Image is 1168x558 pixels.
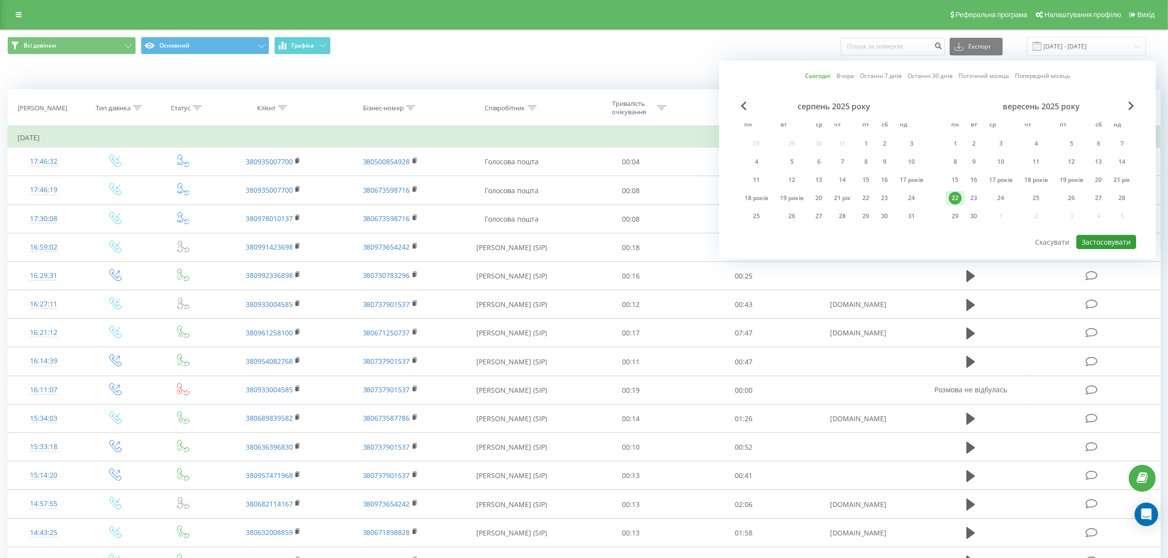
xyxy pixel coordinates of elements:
[828,173,857,187] div: 14 серпня 2025 р.
[363,214,410,223] font: 380673598716
[948,118,962,133] abbr: понеділок
[1018,154,1054,169] div: чт 11 вер 2025 р.
[1108,173,1136,187] div: нд 21 вер 2025 р.
[972,139,976,148] font: 2
[780,194,804,202] font: 19 років
[246,528,293,537] font: 380632008859
[989,120,996,128] font: ср
[246,413,293,423] a: 380689839582
[964,136,983,151] div: 2 вересня 2025 року.
[831,300,887,309] font: [DOMAIN_NAME]
[739,209,774,224] div: Пн 25 серпня 2025 р.
[246,300,293,309] a: 380933004585
[946,154,964,169] div: Пн 8 вер 2025 р.
[857,173,875,187] div: Пт 15 серп 2025 р.
[1044,11,1121,19] font: Налаштування профілю
[875,191,894,205] div: Сб 23 серп 2025 р.
[964,209,983,224] div: 30 вересня 2025 року.
[735,357,753,366] font: 00:47
[780,120,787,128] font: вт
[956,11,1028,19] font: Реферальна програма
[881,194,888,202] font: 23
[30,528,57,537] font: 14:43:25
[1003,101,1080,112] font: вересень 2025 року
[877,118,892,133] abbr: субота
[744,120,752,128] font: пн
[1135,503,1158,526] div: Відкрити Intercom Messenger
[881,212,888,220] font: 30
[774,154,809,169] div: 5 серпня 2025 року.
[246,356,293,366] a: 380954082768
[858,118,873,133] abbr: п'ятниця
[30,385,57,394] font: 16:11:07
[246,499,293,508] a: 380682114167
[875,154,894,169] div: Сб 9 вер 2025 р.
[811,118,826,133] abbr: середа
[817,157,821,166] font: 6
[753,212,760,220] font: 25
[735,528,753,537] font: 01:58
[363,103,404,112] font: Бізнес-номер
[246,157,293,166] a: 380935007700
[862,176,869,184] font: 15
[1070,139,1073,148] font: 5
[623,157,640,166] font: 00:04
[946,191,964,205] div: Пн 22 вер 2025 р.
[292,41,314,50] font: Графіка
[964,173,983,187] div: 16 вересня 2025 року.
[875,209,894,224] div: з 30 серпня 2025 року.
[246,185,293,195] a: 380935007700
[485,157,539,166] font: Голосова пошта
[828,154,857,169] div: 7 серпня 2025 р.
[964,154,983,169] div: 9 вересня 2025 року.
[735,329,753,338] font: 07:47
[1108,154,1136,169] div: та 14 вер 2025 р.
[862,194,869,202] font: 22
[894,173,929,187] div: нд 17 серпня 2025 р.
[970,212,977,220] font: 30
[946,136,964,151] div: Пн 1 вер 2025 р.
[894,136,929,151] div: 3 серпня 2025 року.
[363,185,410,195] a: 380673598716
[883,139,886,148] font: 2
[788,212,795,220] font: 26
[1108,136,1136,151] div: нд 7 вер 2025 р.
[809,209,828,224] div: 27 серпня 2025 р.
[363,157,410,166] font: 380500854928
[476,357,547,366] font: [PERSON_NAME] (SIP)
[363,242,410,252] a: 380973654242
[836,72,854,80] font: Вчора
[623,500,640,509] font: 00:13
[476,528,547,537] font: [PERSON_NAME] (SIP)
[970,194,977,202] font: 23
[954,157,957,166] font: 8
[363,471,410,480] a: 380737901537
[363,356,410,366] font: 380737901537
[623,385,640,395] font: 00:19
[1076,235,1136,249] button: Застосовувати
[908,212,915,220] font: 31
[881,176,888,184] font: 16
[989,176,1012,184] font: 17 років
[857,154,875,169] div: Пт 8 серпня 2025 р.
[623,471,640,481] font: 00:13
[1095,176,1102,184] font: 20
[159,41,189,50] font: Основний
[857,136,875,151] div: Пт 1 серпня 2025 р.
[476,300,547,309] font: [PERSON_NAME] (SIP)
[830,118,845,133] abbr: четвер
[946,209,964,224] div: Пн 29 вер 2025 р.
[1138,11,1155,19] font: Вихід
[1054,136,1089,151] div: Пт 5 вер 2025 р.
[970,176,977,184] font: 16
[1089,173,1108,187] div: з 20 вересня 2025 року.
[363,328,410,337] font: 380671250737
[864,157,868,166] font: 8
[735,442,753,452] font: 00:52
[1108,191,1136,205] div: нд 28 вер 2025 р.
[875,136,894,151] div: з 2 серпня 2025 року.
[485,103,525,112] font: Співробітник
[985,118,1000,133] abbr: середа
[1118,157,1125,166] font: 14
